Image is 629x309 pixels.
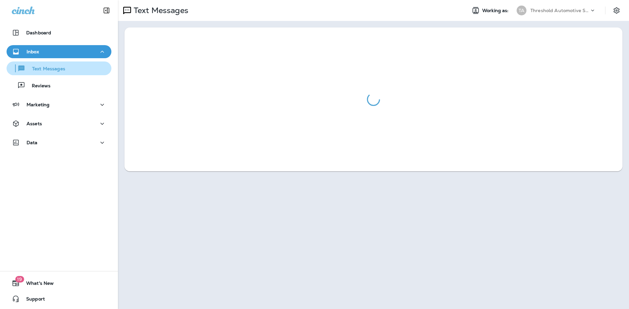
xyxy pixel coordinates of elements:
[7,277,111,290] button: 19What's New
[26,30,51,35] p: Dashboard
[7,61,111,75] button: Text Messages
[611,5,622,16] button: Settings
[20,281,54,288] span: What's New
[7,117,111,130] button: Assets
[26,66,65,72] p: Text Messages
[15,276,24,283] span: 19
[27,102,49,107] p: Marketing
[97,4,116,17] button: Collapse Sidebar
[27,49,39,54] p: Inbox
[7,78,111,92] button: Reviews
[27,140,38,145] p: Data
[517,6,526,15] div: TA
[131,6,188,15] p: Text Messages
[7,292,111,305] button: Support
[530,8,589,13] p: Threshold Automotive Service dba Grease Monkey
[25,83,50,89] p: Reviews
[27,121,42,126] p: Assets
[482,8,510,13] span: Working as:
[7,26,111,39] button: Dashboard
[7,98,111,111] button: Marketing
[7,45,111,58] button: Inbox
[7,136,111,149] button: Data
[20,296,45,304] span: Support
